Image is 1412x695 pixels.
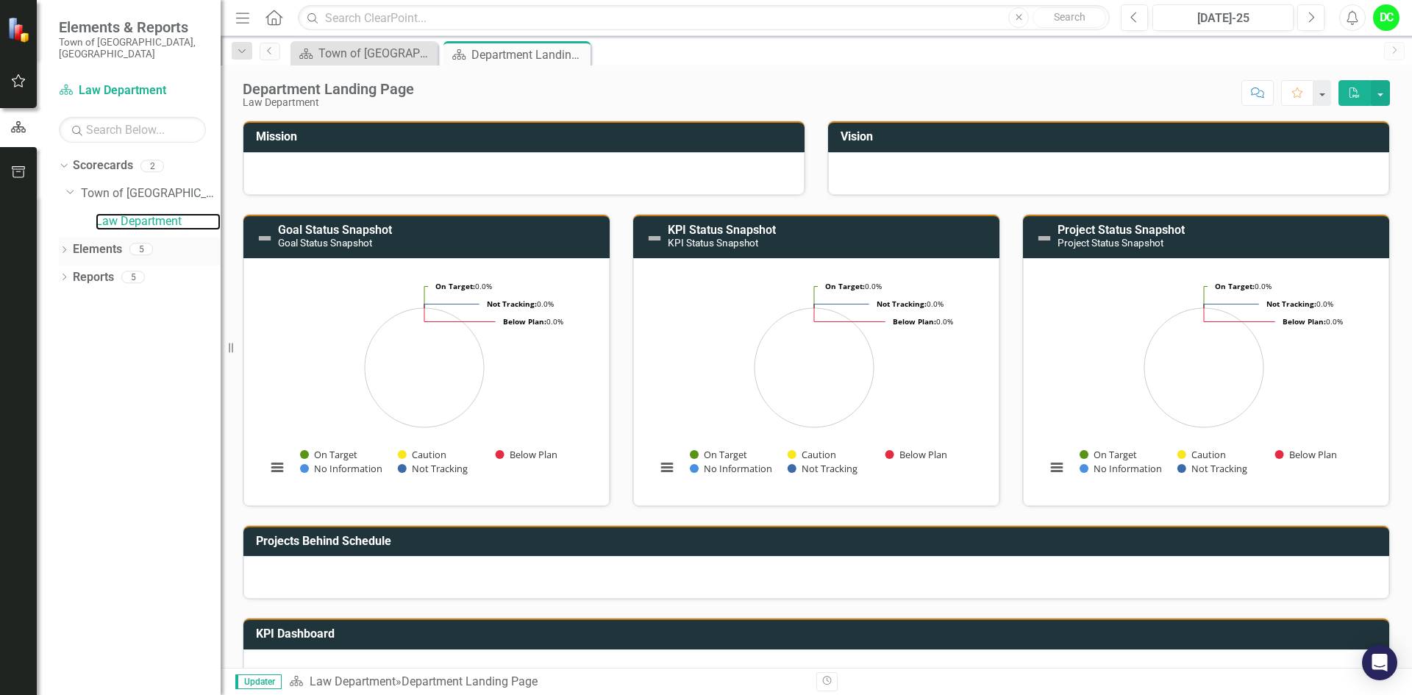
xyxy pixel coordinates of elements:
div: Department Landing Page [402,674,538,688]
h3: KPI Dashboard [256,627,1382,641]
text: 0.0% [1215,281,1272,291]
div: Law Department [243,97,414,108]
text: 0.0% [1266,299,1333,309]
a: Scorecards [73,157,133,174]
tspan: On Target: [1215,281,1255,291]
div: 5 [121,271,145,283]
a: Goal Status Snapshot [278,223,392,237]
button: Show No Information [300,462,382,475]
div: [DATE]-25 [1158,10,1288,27]
h3: Mission [256,130,797,143]
button: Show Caution [788,448,836,461]
button: Show Below Plan [1275,448,1338,461]
button: View chart menu, Chart [657,457,677,478]
a: Town of [GEOGRAPHIC_DATA] [81,185,221,202]
div: Town of [GEOGRAPHIC_DATA] Page [318,44,434,63]
text: 0.0% [487,299,554,309]
text: 0.0% [877,299,944,309]
button: Show Caution [398,448,446,461]
button: Search [1033,7,1106,28]
a: Law Department [59,82,206,99]
svg: Interactive chart [259,270,590,491]
text: 0.0% [503,316,563,327]
tspan: Below Plan: [893,316,936,327]
div: 5 [129,243,153,256]
tspan: On Target: [825,281,865,291]
tspan: On Target: [435,281,475,291]
button: Show On Target [300,448,358,461]
text: 0.0% [1283,316,1343,327]
div: 2 [140,160,164,172]
div: Chart. Highcharts interactive chart. [1038,270,1374,491]
button: Show No Information [690,462,771,475]
tspan: Not Tracking: [487,299,537,309]
div: Chart. Highcharts interactive chart. [649,270,984,491]
tspan: Not Tracking: [877,299,927,309]
div: Open Intercom Messenger [1362,645,1397,680]
a: Town of [GEOGRAPHIC_DATA] Page [294,44,434,63]
svg: Interactive chart [649,270,980,491]
tspan: Below Plan: [503,316,546,327]
button: Show Not Tracking [1177,462,1248,475]
input: Search Below... [59,117,206,143]
small: Project Status Snapshot [1058,237,1163,249]
tspan: Below Plan: [1283,316,1326,327]
div: Department Landing Page [243,81,414,97]
a: KPI Status Snapshot [668,223,776,237]
text: 0.0% [893,316,953,327]
div: » [289,674,805,691]
h3: Projects Behind Schedule [256,535,1382,548]
img: Not Defined [646,229,663,247]
input: Search ClearPoint... [298,5,1110,31]
span: Elements & Reports [59,18,206,36]
button: Show Below Plan [885,448,948,461]
button: Show No Information [1080,462,1161,475]
img: Not Defined [256,229,274,247]
a: Reports [73,269,114,286]
span: Updater [235,674,282,689]
button: View chart menu, Chart [1046,457,1067,478]
button: Show On Target [690,448,748,461]
svg: Interactive chart [1038,270,1369,491]
small: Town of [GEOGRAPHIC_DATA], [GEOGRAPHIC_DATA] [59,36,206,60]
a: Project Status Snapshot [1058,223,1185,237]
button: Show Not Tracking [788,462,858,475]
button: Show Caution [1177,448,1226,461]
h3: Vision [841,130,1382,143]
small: KPI Status Snapshot [668,237,758,249]
a: Elements [73,241,122,258]
text: 0.0% [825,281,882,291]
img: Not Defined [1035,229,1053,247]
div: Department Landing Page [471,46,587,64]
button: Show Not Tracking [398,462,468,475]
button: Show Below Plan [496,448,558,461]
span: Search [1054,11,1085,23]
button: DC [1373,4,1399,31]
a: Law Department [310,674,396,688]
div: Chart. Highcharts interactive chart. [259,270,594,491]
button: View chart menu, Chart [267,457,288,478]
a: Law Department [96,213,221,230]
small: Goal Status Snapshot [278,237,372,249]
tspan: Not Tracking: [1266,299,1316,309]
text: 0.0% [435,281,492,291]
img: ClearPoint Strategy [7,17,33,43]
button: Show On Target [1080,448,1138,461]
button: [DATE]-25 [1152,4,1294,31]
